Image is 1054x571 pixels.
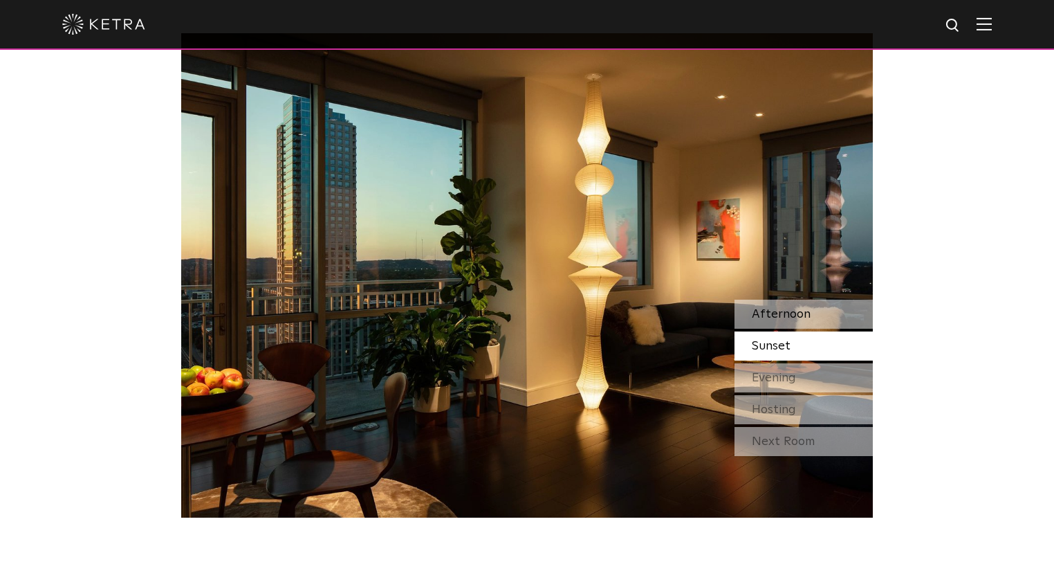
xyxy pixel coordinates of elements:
img: SS_HBD_LivingRoom_Desktop_02 [181,33,873,518]
img: Hamburger%20Nav.svg [977,17,992,30]
span: Evening [752,372,796,384]
img: ketra-logo-2019-white [62,14,145,35]
span: Hosting [752,404,796,416]
span: Afternoon [752,308,811,320]
span: Sunset [752,340,790,352]
img: search icon [945,17,962,35]
div: Next Room [734,427,873,456]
